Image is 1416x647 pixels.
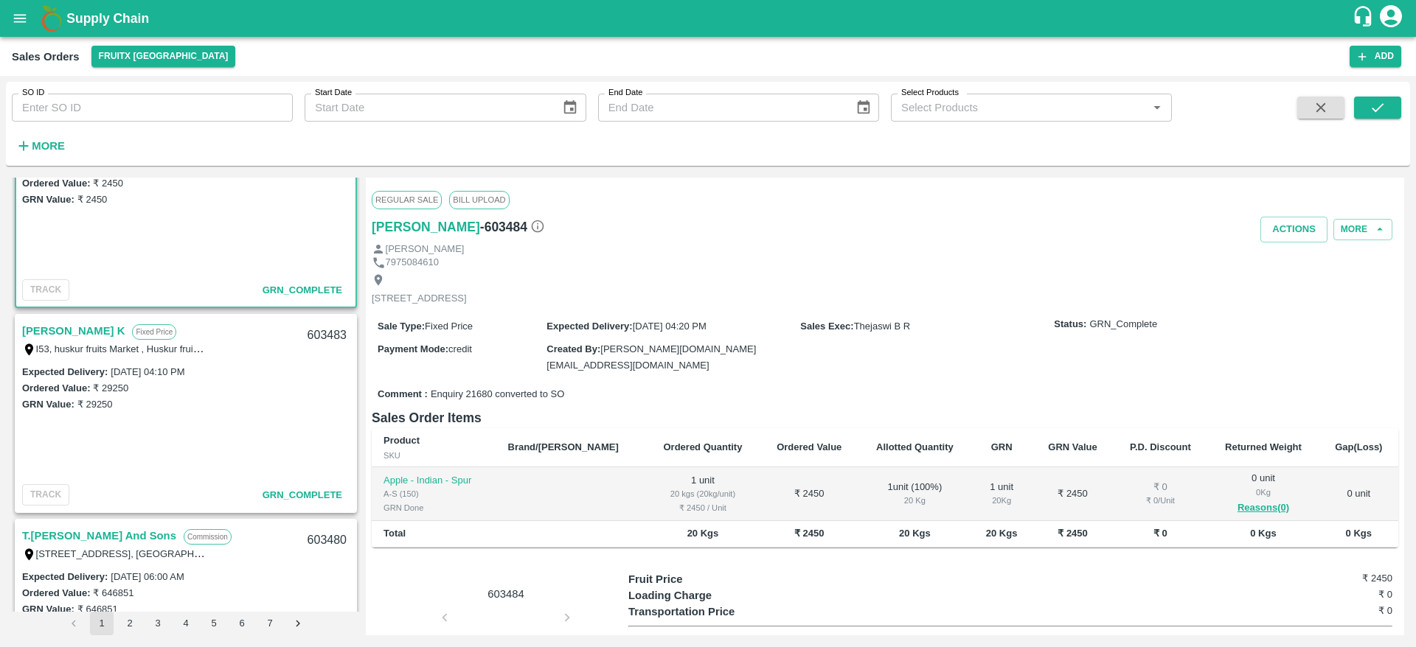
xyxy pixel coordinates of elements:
[508,441,619,452] b: Brand/[PERSON_NAME]
[633,321,707,332] span: [DATE] 04:20 PM
[286,612,310,635] button: Go to next page
[263,489,342,500] span: GRN_Complete
[22,321,125,340] a: [PERSON_NAME] K
[12,133,69,158] button: More
[794,528,825,539] b: ₹ 2450
[658,501,749,514] div: ₹ 2450 / Unit
[1054,318,1086,332] label: Status:
[22,194,74,205] label: GRN Value:
[66,8,1352,29] a: Supply Chain
[32,140,65,152] strong: More
[449,191,509,209] span: Bill Upload
[378,321,425,332] label: Sale Type :
[22,587,90,598] label: Ordered Value:
[658,487,749,500] div: 20 kgs (20kg/unit)
[299,318,355,353] div: 603483
[598,94,844,122] input: End Date
[1319,467,1398,521] td: 0 unit
[383,487,485,500] div: A-S (150)
[378,343,448,354] label: Payment Mode :
[111,571,184,582] label: [DATE] 06:00 AM
[60,612,312,635] nav: pagination navigation
[22,526,176,545] a: T.[PERSON_NAME] And Sons
[66,11,149,26] b: Supply Chain
[901,87,959,99] label: Select Products
[37,4,66,33] img: logo
[431,388,564,402] span: Enquiry 21680 converted to SO
[3,1,37,35] button: open drawer
[93,382,128,394] label: ₹ 29250
[383,435,420,446] b: Product
[1219,500,1307,517] button: Reasons(0)
[546,321,632,332] label: Expected Delivery :
[22,178,90,189] label: Ordered Value:
[383,449,485,462] div: SKU
[386,256,439,270] p: 7975084610
[1089,318,1157,332] span: GRN_Complete
[628,604,819,620] p: Transportation Price
[111,366,184,377] label: [DATE] 04:10 PM
[90,612,114,635] button: page 1
[983,480,1021,508] div: 1 unit
[118,612,142,635] button: Go to page 2
[305,94,550,122] input: Start Date
[1346,528,1372,539] b: 0 Kgs
[22,366,108,377] label: Expected Delivery :
[1130,441,1191,452] b: P.D. Discount
[760,467,858,521] td: ₹ 2450
[480,217,545,237] h6: - 603484
[1219,472,1307,516] div: 0 unit
[22,571,108,582] label: Expected Delivery :
[372,217,480,237] a: [PERSON_NAME]
[386,242,465,256] p: [PERSON_NAME]
[687,528,719,539] b: 20 Kgs
[383,528,406,539] b: Total
[378,388,428,402] label: Comment :
[146,612,170,635] button: Go to page 3
[1265,571,1392,586] h6: ₹ 2450
[383,474,485,488] p: Apple - Indian - Spur
[628,587,819,604] p: Loading Charge
[1333,219,1392,240] button: More
[800,321,853,332] label: Sales Exec :
[1352,5,1378,32] div: customer-support
[991,441,1013,452] b: GRN
[1058,528,1088,539] b: ₹ 2450
[263,284,342,295] span: GRN_Complete
[899,528,931,539] b: 20 Kgs
[12,47,80,66] div: Sales Orders
[1265,632,1392,647] h6: ₹ 2450
[546,343,600,354] label: Created By :
[425,321,473,332] span: Fixed Price
[36,343,794,354] label: I53, huskur fruits Market , Huskur fruits Market , [GEOGRAPHIC_DATA], [GEOGRAPHIC_DATA] ([GEOGRAP...
[556,94,584,122] button: Choose date
[93,178,123,189] label: ₹ 2450
[451,586,561,602] p: 603484
[1225,441,1302,452] b: Returned Weight
[1265,604,1392,618] h6: ₹ 0
[132,324,176,340] p: Fixed Price
[1125,480,1195,494] div: ₹ 0
[22,87,44,99] label: SO ID
[895,98,1143,117] input: Select Products
[77,399,113,410] label: ₹ 29250
[1032,467,1114,521] td: ₹ 2450
[870,480,959,508] div: 1 unit ( 100 %)
[850,94,878,122] button: Choose date
[22,604,74,615] label: GRN Value:
[258,612,282,635] button: Go to page 7
[663,441,742,452] b: Ordered Quantity
[299,523,355,558] div: 603480
[1148,98,1167,117] button: Open
[12,94,293,122] input: Enter SO ID
[1250,528,1276,539] b: 0 Kgs
[184,529,232,545] p: Commission
[77,194,108,205] label: ₹ 2450
[1350,46,1401,67] button: Add
[448,343,472,354] span: credit
[315,87,352,99] label: Start Date
[36,548,484,559] label: [STREET_ADDRESS], [GEOGRAPHIC_DATA], [GEOGRAPHIC_DATA], 221007, [GEOGRAPHIC_DATA]
[1335,441,1382,452] b: Gap(Loss)
[983,494,1021,507] div: 20 Kg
